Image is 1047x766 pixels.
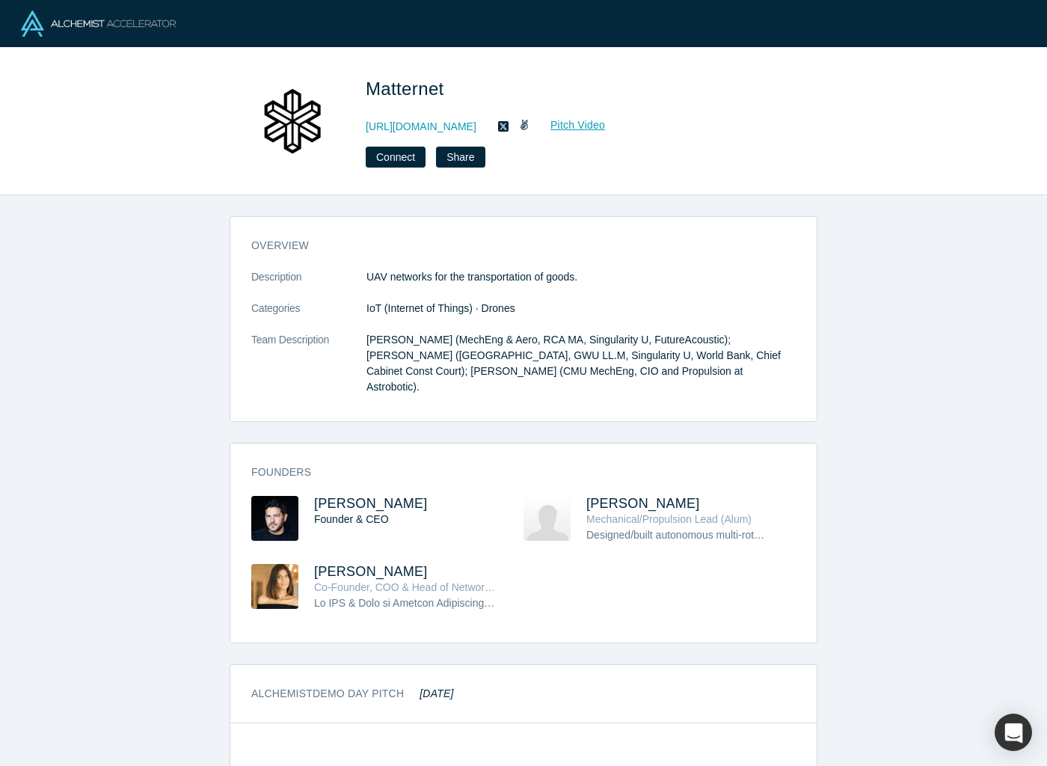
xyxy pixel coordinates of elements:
h3: overview [251,238,775,254]
img: Paola Santana's Profile Image [251,564,298,609]
span: Mechanical/Propulsion Lead (Alum) [586,513,752,525]
img: Matternet's Logo [240,69,345,174]
a: [URL][DOMAIN_NAME] [366,119,476,135]
h3: Alchemist Demo Day Pitch [251,686,454,702]
span: Co-Founder, COO & Head of Network Operations (Alum) [314,581,577,593]
img: Andreas Raptopoulos's Profile Image [251,496,298,541]
p: UAV networks for the transportation of goods. [366,269,796,285]
span: Matternet [366,79,449,99]
a: Pitch Video [534,117,606,134]
dt: Description [251,269,366,301]
em: [DATE] [420,687,453,699]
a: [PERSON_NAME] [314,564,428,579]
button: Connect [366,147,426,168]
h3: Founders [251,465,775,480]
dt: Categories [251,301,366,332]
img: Alchemist Logo [21,10,176,37]
dt: Team Description [251,332,366,411]
span: Founder & CEO [314,513,389,525]
p: [PERSON_NAME] (MechEng & Aero, RCA MA, Singularity U, FutureAcoustic); [PERSON_NAME] ([GEOGRAPHIC... [366,332,796,395]
img: Jason Calaiaro's Profile Image [523,496,571,541]
span: Designed/built autonomous multi-rotor transportation aircraft [586,529,865,541]
a: [PERSON_NAME] [314,496,428,511]
a: [PERSON_NAME] [586,496,700,511]
span: IoT (Internet of Things) · Drones [366,302,515,314]
button: Share [436,147,485,168]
